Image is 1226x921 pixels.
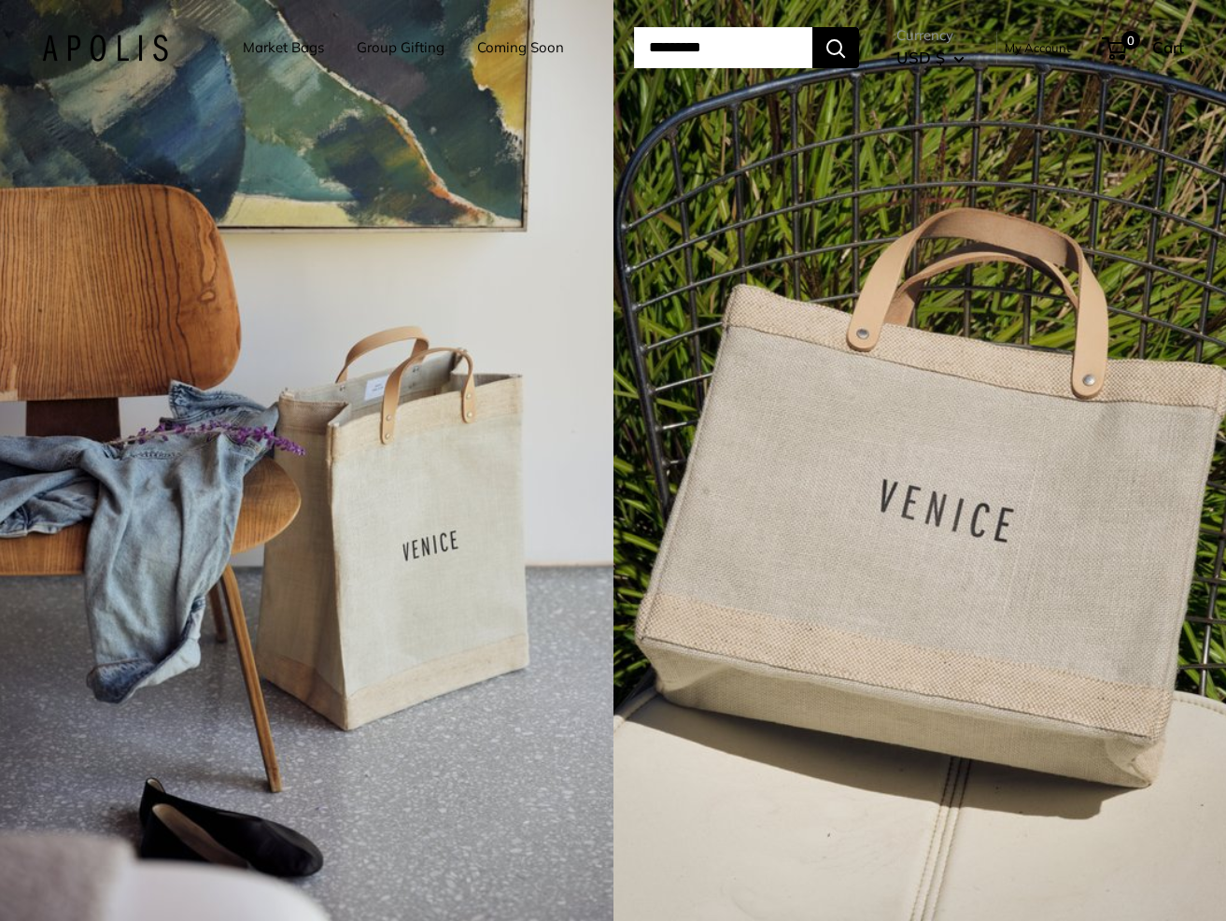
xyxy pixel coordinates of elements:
[243,35,324,61] a: Market Bags
[357,35,444,61] a: Group Gifting
[896,22,965,49] span: Currency
[896,43,965,73] button: USD $
[1005,36,1071,59] a: My Account
[1104,33,1184,63] a: 0 Cart
[1121,31,1140,50] span: 0
[1152,37,1184,57] span: Cart
[42,35,168,62] img: Apolis
[634,27,812,68] input: Search...
[477,35,564,61] a: Coming Soon
[896,48,945,67] span: USD $
[812,27,859,68] button: Search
